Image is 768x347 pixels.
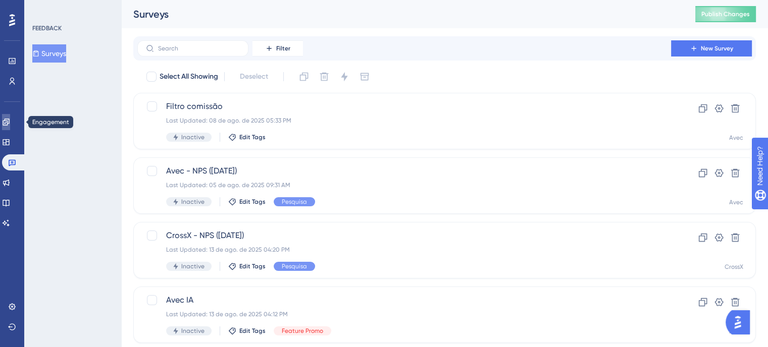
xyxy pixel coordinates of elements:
[166,117,642,125] div: Last Updated: 08 de ago. de 2025 05:33 PM
[282,198,307,206] span: Pesquisa
[32,24,62,32] div: FEEDBACK
[166,229,642,242] span: CrossX - NPS ([DATE])
[729,198,743,206] div: Avec
[181,198,204,206] span: Inactive
[695,6,756,22] button: Publish Changes
[239,327,266,335] span: Edit Tags
[252,40,303,56] button: Filter
[181,262,204,270] span: Inactive
[239,198,266,206] span: Edit Tags
[181,327,204,335] span: Inactive
[276,44,290,52] span: Filter
[166,310,642,318] div: Last Updated: 13 de ago. de 2025 04:12 PM
[282,327,323,335] span: Feature Promo
[24,3,63,15] span: Need Help?
[239,133,266,141] span: Edit Tags
[228,198,266,206] button: Edit Tags
[181,133,204,141] span: Inactive
[729,134,743,142] div: Avec
[166,100,642,112] span: Filtro comissão
[282,262,307,270] span: Pesquisa
[725,263,743,271] div: CrossX
[166,165,642,177] span: Avec - NPS ([DATE])
[166,181,642,189] div: Last Updated: 05 de ago. de 2025 09:31 AM
[671,40,752,56] button: New Survey
[158,45,240,52] input: Search
[240,71,268,83] span: Deselect
[228,327,266,335] button: Edit Tags
[231,68,277,86] button: Deselect
[701,44,733,52] span: New Survey
[228,262,266,270] button: Edit Tags
[166,294,642,306] span: Avec IA
[133,7,670,21] div: Surveys
[726,307,756,337] iframe: UserGuiding AI Assistant Launcher
[166,246,642,254] div: Last Updated: 13 de ago. de 2025 04:20 PM
[228,133,266,141] button: Edit Tags
[160,71,218,83] span: Select All Showing
[701,10,750,18] span: Publish Changes
[239,262,266,270] span: Edit Tags
[32,44,66,63] button: Surveys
